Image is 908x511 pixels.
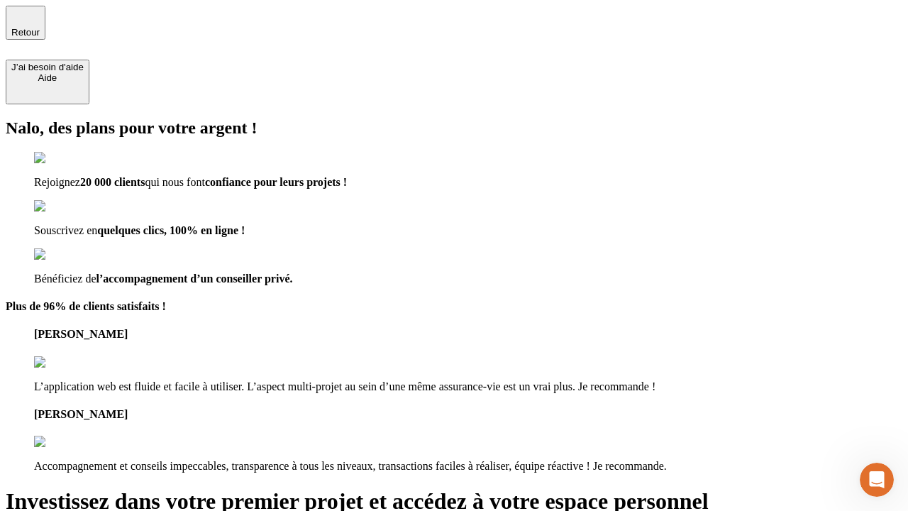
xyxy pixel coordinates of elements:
h4: [PERSON_NAME] [34,408,902,421]
h4: [PERSON_NAME] [34,328,902,341]
h2: Nalo, des plans pour votre argent ! [6,119,902,138]
span: qui nous font [145,176,204,188]
span: l’accompagnement d’un conseiller privé. [96,273,293,285]
span: Bénéficiez de [34,273,96,285]
img: reviews stars [34,356,104,369]
span: Rejoignez [34,176,80,188]
img: checkmark [34,152,95,165]
img: reviews stars [34,436,104,449]
img: checkmark [34,248,95,261]
h4: Plus de 96% de clients satisfaits ! [6,300,902,313]
span: confiance pour leurs projets ! [205,176,347,188]
div: J’ai besoin d'aide [11,62,84,72]
span: Souscrivez en [34,224,97,236]
img: checkmark [34,200,95,213]
p: L’application web est fluide et facile à utiliser. L’aspect multi-projet au sein d’une même assur... [34,380,902,393]
button: Retour [6,6,45,40]
p: Accompagnement et conseils impeccables, transparence à tous les niveaux, transactions faciles à r... [34,460,902,473]
iframe: Intercom live chat [860,463,894,497]
span: Retour [11,27,40,38]
div: Aide [11,72,84,83]
span: quelques clics, 100% en ligne ! [97,224,245,236]
span: 20 000 clients [80,176,145,188]
button: J’ai besoin d'aideAide [6,60,89,104]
